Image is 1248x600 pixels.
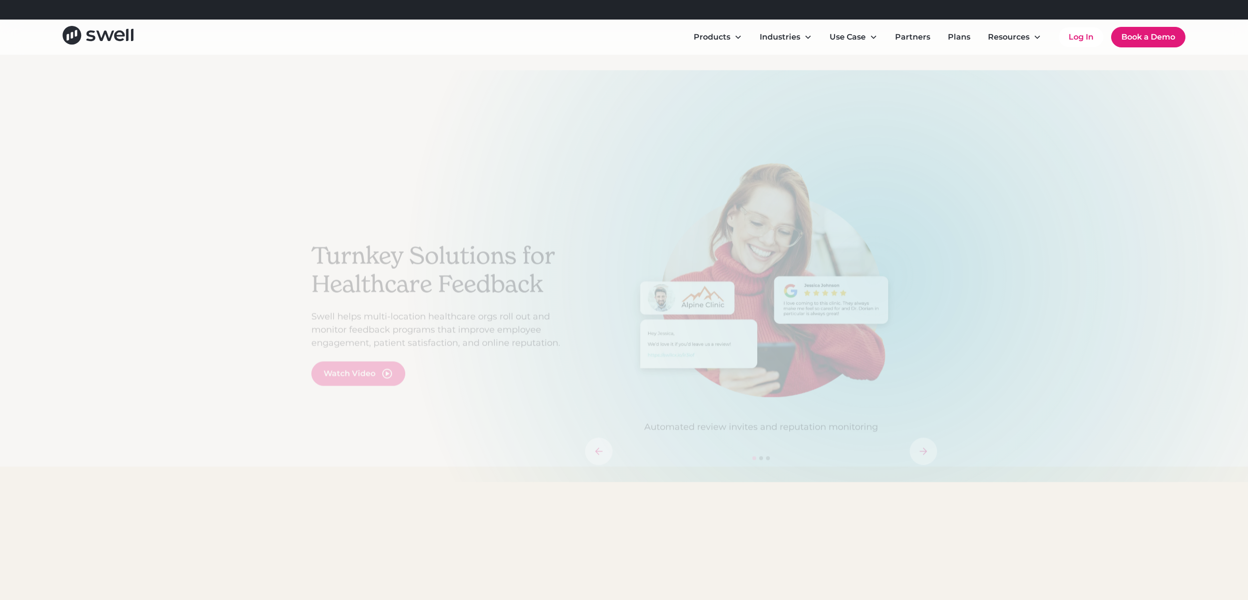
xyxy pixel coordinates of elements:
[988,31,1029,43] div: Resources
[759,456,763,460] div: Show slide 2 of 3
[63,26,133,48] a: home
[694,31,730,43] div: Products
[585,163,937,434] div: 1 of 3
[760,31,800,43] div: Industries
[585,438,613,465] div: previous slide
[752,27,820,47] div: Industries
[324,367,375,379] div: Watch Video
[822,27,885,47] div: Use Case
[980,27,1049,47] div: Resources
[311,242,575,298] h2: Turnkey Solutions for Healthcare Feedback
[910,438,937,465] div: next slide
[686,27,750,47] div: Products
[1059,27,1103,47] a: Log In
[940,27,978,47] a: Plans
[311,310,575,349] p: Swell helps multi-location healthcare orgs roll out and monitor feedback programs that improve em...
[585,421,937,434] p: Automated review invites and reputation monitoring
[585,163,937,465] div: carousel
[766,456,770,460] div: Show slide 3 of 3
[887,27,938,47] a: Partners
[752,456,756,460] div: Show slide 1 of 3
[311,361,405,386] a: open lightbox
[830,31,866,43] div: Use Case
[1111,27,1185,47] a: Book a Demo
